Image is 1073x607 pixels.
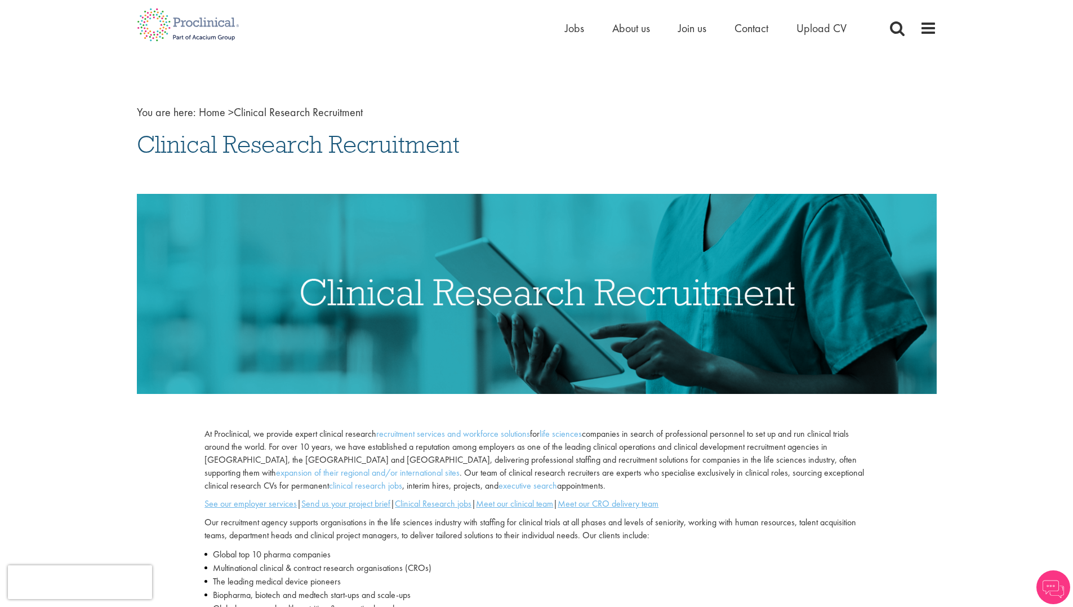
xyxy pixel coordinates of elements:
[199,105,225,119] a: breadcrumb link to Home
[558,498,658,509] a: Meet our CRO delivery team
[137,105,196,119] span: You are here:
[204,498,868,511] p: | | | |
[204,548,868,561] li: Global top 10 pharma companies
[376,428,530,440] a: recruitment services and workforce solutions
[204,561,868,575] li: Multinational clinical & contract research organisations (CROs)
[228,105,234,119] span: >
[329,480,402,491] a: clinical research jobs
[476,498,553,509] a: Meet our clinical team
[204,498,297,509] a: See our employer services
[796,21,847,36] a: Upload CV
[204,428,868,492] p: At Proclinical, we provide expert clinical research for companies in search of professional perso...
[137,129,460,159] span: Clinical Research Recruitment
[1036,570,1070,604] img: Chatbot
[678,21,706,36] a: Join us
[8,565,152,599] iframe: reCAPTCHA
[565,21,584,36] a: Jobs
[204,575,868,588] li: The leading medical device pioneers
[199,105,363,119] span: Clinical Research Recruitment
[540,428,582,440] a: life sciences
[498,480,557,491] a: executive search
[137,194,937,394] img: Clinical Research Recruitment
[204,588,868,602] li: Biopharma, biotech and medtech start-ups and scale-ups
[395,498,471,509] a: Clinical Research jobs
[204,516,868,542] p: Our recruitment agency supports organisations in the life sciences industry with staffing for cli...
[301,498,390,509] a: Send us your project brief
[612,21,650,36] a: About us
[734,21,768,36] a: Contact
[276,467,460,478] a: expansion of their regional and/or international sites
